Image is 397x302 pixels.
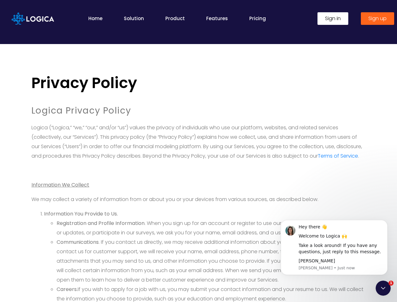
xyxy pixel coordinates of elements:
img: Logica [12,13,54,25]
a: Solution [124,15,144,22]
iframe: Intercom notifications message [271,210,397,285]
a: Home [88,15,102,22]
u: Information We Collect [31,181,89,188]
strong: Communications [57,238,99,246]
a: Product [165,15,185,22]
p: We may collect a variety of information from or about you or your devices from various sources, a... [31,195,366,204]
h2: Privacy Policy [31,75,366,91]
p: Logica (“Logica,” “we,” “our,” and/or “us”) values the privacy of individuals who use our platfor... [31,123,366,161]
h6: Logica Privacy Policy [31,106,366,115]
li: . If you contact us directly, we may receive additional information about you. For example, when ... [57,238,366,285]
a: Pricing [249,15,266,22]
span: Sign in [325,16,341,21]
a: Sign up [361,12,394,25]
strong: Careers. [57,286,78,293]
a: Terms of Service [318,152,358,159]
strong: Information You Provide to Us. [44,210,118,217]
span: Sign up [368,16,387,21]
span: 1 [389,281,394,286]
a: Features [206,15,228,22]
strong: Registration and Profile Information [57,220,145,227]
a: Sign in [317,12,348,25]
li: . When you sign up for an account or register to use our Services, sign up for notifications or u... [57,219,366,238]
a: Logica [12,14,54,22]
iframe: Intercom live chat [376,281,391,296]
